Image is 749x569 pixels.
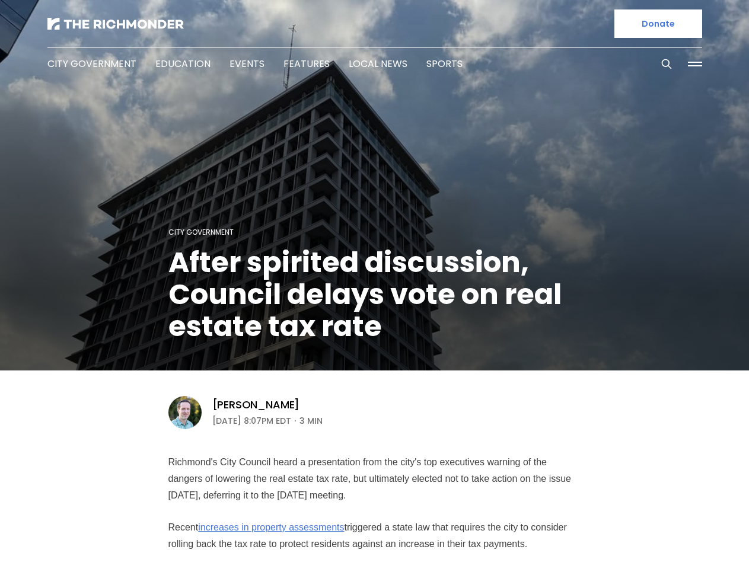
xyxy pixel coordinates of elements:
a: Education [155,57,211,71]
a: City Government [168,227,234,237]
a: City Government [47,57,136,71]
img: Michael Phillips [168,396,202,429]
p: Richmond's City Council heard a presentation from the city's top executives warning of the danger... [168,454,581,504]
a: Events [230,57,264,71]
img: The Richmonder [47,18,184,30]
button: Search this site [658,55,675,73]
a: Donate [614,9,702,38]
h1: After spirited discussion, Council delays vote on real estate tax rate [168,247,581,343]
span: 3 min [299,414,323,428]
a: Local News [349,57,407,71]
a: Features [283,57,330,71]
a: Sports [426,57,463,71]
a: increases in property assessments [199,522,349,533]
a: [PERSON_NAME] [212,398,300,412]
time: [DATE] 8:07PM EDT [212,414,291,428]
p: Recent triggered a state law that requires the city to consider rolling back the tax rate to prot... [168,519,581,552]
